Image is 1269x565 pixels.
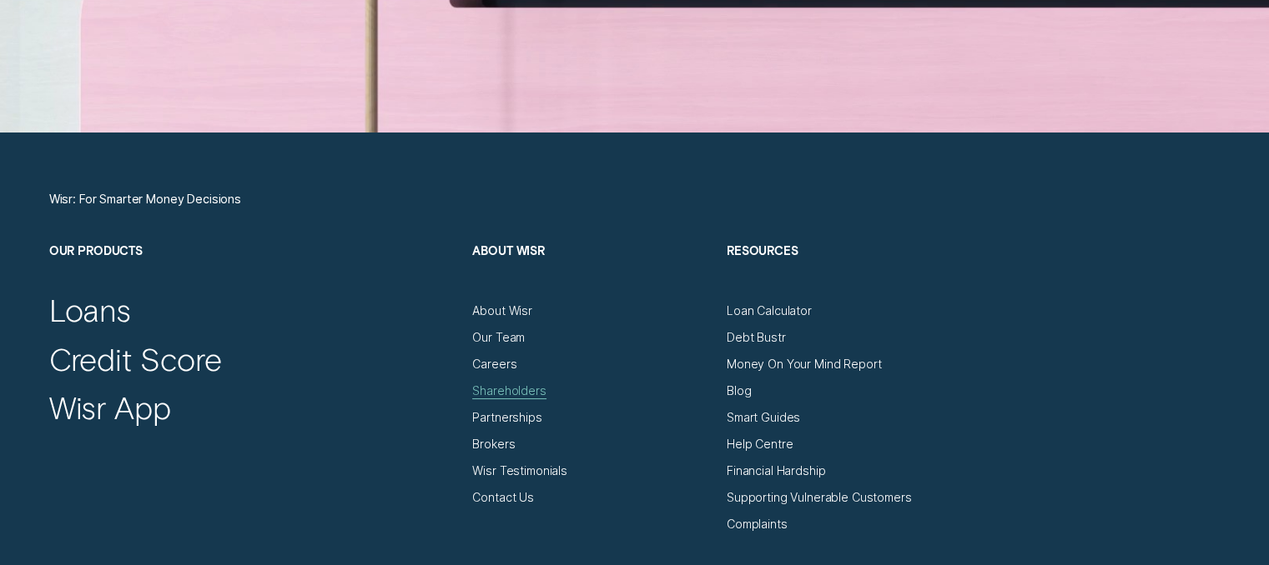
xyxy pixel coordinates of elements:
[727,463,825,478] a: Financial Hardship
[727,303,812,318] a: Loan Calculator
[49,291,132,329] a: Loans
[472,463,567,478] a: Wisr Testimonials
[49,192,241,207] a: Wisr: For Smarter Money Decisions
[727,490,912,505] a: Supporting Vulnerable Customers
[727,357,881,372] a: Money On Your Mind Report
[727,410,800,425] a: Smart Guides
[727,383,751,398] a: Blog
[472,410,541,425] a: Partnerships
[472,243,712,303] h2: About Wisr
[472,383,546,398] a: Shareholders
[727,243,966,303] h2: Resources
[472,303,532,318] a: About Wisr
[49,243,458,303] h2: Our Products
[727,437,793,452] a: Help Centre
[472,437,515,452] a: Brokers
[472,330,525,345] a: Our Team
[49,388,171,427] a: Wisr App
[49,340,222,378] a: Credit Score
[727,330,786,345] a: Debt Bustr
[472,357,516,372] a: Careers
[472,490,534,505] a: Contact Us
[727,517,788,532] a: Complaints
